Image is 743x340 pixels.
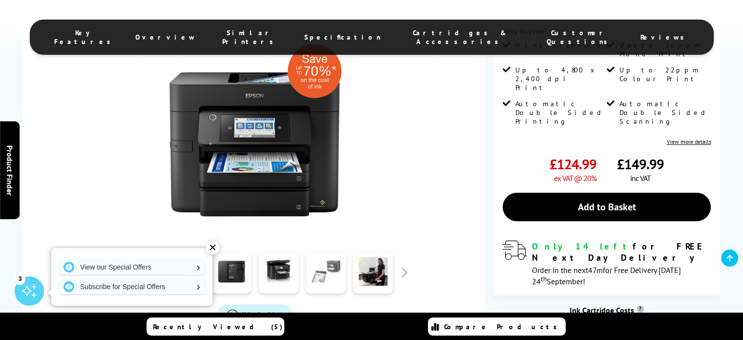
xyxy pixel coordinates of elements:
[54,28,116,46] span: Key Features
[550,155,596,173] span: £124.99
[206,241,219,254] div: ✕
[588,265,603,275] span: 47m
[515,66,605,92] span: Up to 4,800 x 2,400 dpi Print
[159,37,351,228] img: Epson WorkForce Pro WF-4830DTWF
[400,28,519,46] span: Cartridges & Accessories
[59,259,205,275] a: View our Special Offers
[541,274,547,283] sup: th
[503,241,711,286] div: modal_delivery
[630,173,651,183] span: inc VAT
[215,28,285,46] span: Similar Printers
[493,305,721,315] div: Ink Cartridge Costs
[532,241,633,252] span: Only 14 left
[153,322,283,331] span: Recently Viewed (5)
[619,66,709,83] span: Up to 22ppm Colour Print
[242,310,283,319] span: Watch video
[428,317,566,336] a: Compare Products
[538,28,620,46] span: Customer Questions
[515,99,605,126] span: Automatic Double Sided Printing
[637,305,644,313] sup: Cost per page
[59,279,205,295] a: Subscribe for Special Offers
[619,99,709,126] span: Automatic Double Sided Scanning
[532,241,711,263] div: for FREE Next Day Delivery
[554,173,596,183] span: ex VAT @ 20%
[666,138,711,145] a: View more details
[444,322,562,331] span: Compare Products
[532,265,681,286] span: Order in the next for Free Delivery [DATE] 24 September!
[617,155,664,173] span: £149.99
[5,145,15,195] span: Product Finder
[15,273,25,284] div: 3
[640,33,689,42] span: Reviews
[147,317,284,336] a: Recently Viewed (5)
[503,193,711,221] a: Add to Basket
[135,33,196,42] span: Overview
[217,304,293,325] a: Product_All_Videos
[304,33,381,42] span: Specification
